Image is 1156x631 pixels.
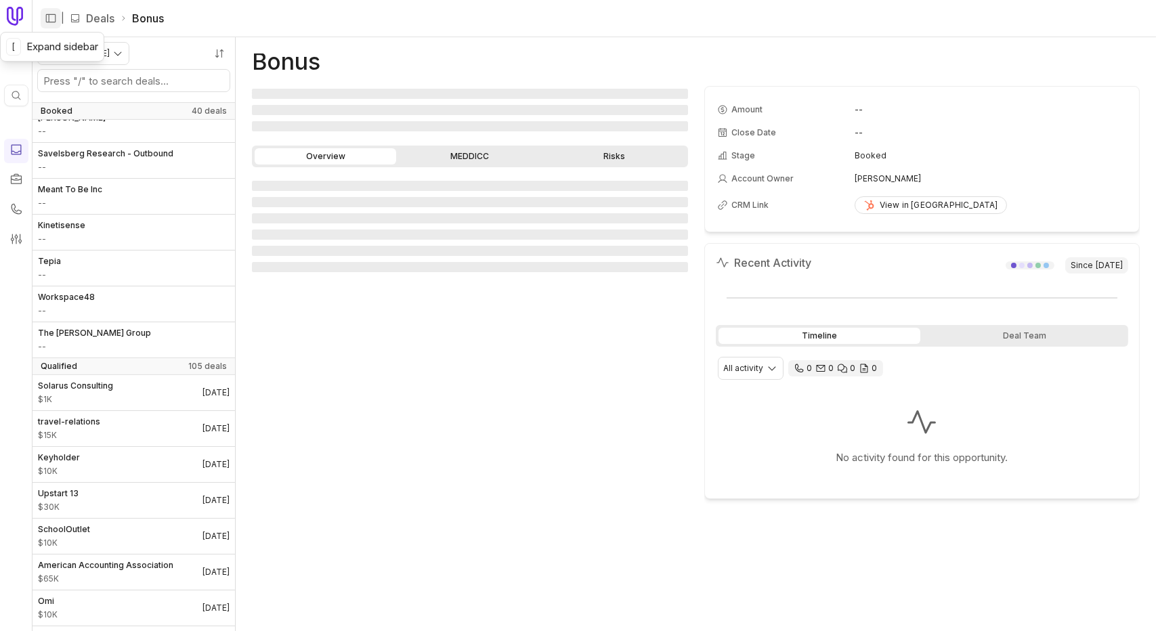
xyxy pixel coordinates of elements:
span: SchoolOutlet [38,524,90,535]
a: Deals [86,10,114,26]
time: Deal Close Date [202,459,230,470]
a: Solarus Consulting$1K[DATE] [33,375,235,410]
span: The [PERSON_NAME] Group [38,328,151,339]
button: Sort by [209,43,230,64]
a: [PERSON_NAME]-- [33,107,235,142]
td: -- [855,99,1127,121]
time: Deal Close Date [202,495,230,506]
span: Solarus Consulting [38,380,113,391]
h1: Bonus [252,53,320,70]
button: Expand sidebar [41,8,61,28]
a: View in [GEOGRAPHIC_DATA] [855,196,1007,214]
time: Deal Close Date [202,531,230,542]
a: American Accounting Association$65K[DATE] [33,554,235,590]
span: Booked [41,106,72,116]
span: Amount [38,538,90,548]
span: ‌ [252,230,688,240]
a: Overview [255,148,396,165]
span: Amount [38,341,151,352]
span: Kinetisense [38,220,85,231]
h2: Recent Activity [716,255,812,271]
span: Amount [38,305,95,316]
span: Amount [38,269,61,280]
nav: Deals [33,37,236,631]
span: ‌ [252,105,688,115]
time: Deal Close Date [202,603,230,613]
a: The [PERSON_NAME] Group-- [33,322,235,357]
time: Deal Close Date [202,567,230,578]
p: No activity found for this opportunity. [836,450,1008,466]
time: Deal Close Date [202,387,230,398]
span: Qualified [41,361,77,372]
span: Tepia [38,256,61,267]
span: Amount [732,104,763,115]
span: Amount [38,466,80,477]
span: Account Owner [732,173,794,184]
a: travel-relations$15K[DATE] [33,411,235,446]
span: | [61,10,64,26]
span: Omi [38,596,58,607]
span: ‌ [252,89,688,99]
a: Savelsberg Research - Outbound-- [33,143,235,178]
span: Amount [38,126,106,137]
a: Kinetisense-- [33,215,235,250]
span: American Accounting Association [38,560,173,571]
a: MEDDICC [399,148,540,165]
span: ‌ [252,181,688,191]
span: Upstart 13 [38,488,79,499]
span: ‌ [252,246,688,256]
a: Meant To Be Inc-- [33,179,235,214]
span: Close Date [732,127,777,138]
td: Booked [855,145,1127,167]
span: Amount [38,502,79,513]
span: CRM Link [732,200,769,211]
span: Savelsberg Research - Outbound [38,148,173,159]
a: Workspace48-- [33,286,235,322]
a: SchoolOutlet$10K[DATE] [33,519,235,554]
span: ‌ [252,262,688,272]
span: Amount [38,162,173,173]
div: Timeline [719,328,921,344]
span: travel-relations [38,416,100,427]
td: [PERSON_NAME] [855,168,1127,190]
a: Omi$10K[DATE] [33,590,235,626]
a: Tepia-- [33,251,235,286]
div: View in [GEOGRAPHIC_DATA] [863,200,998,211]
input: Search deals by name [38,70,230,91]
span: ‌ [252,121,688,131]
div: 0 calls and 0 email threads [788,360,883,376]
span: Since [1065,257,1128,274]
span: Amount [38,430,100,441]
kbd: [ [6,38,21,56]
a: Risks [543,148,685,165]
span: Amount [38,198,102,209]
a: Keyholder$10K[DATE] [33,447,235,482]
span: Stage [732,150,756,161]
span: Meant To Be Inc [38,184,102,195]
span: ‌ [252,213,688,223]
div: Deal Team [923,328,1126,344]
span: ‌ [252,197,688,207]
span: Amount [38,573,173,584]
span: Keyholder [38,452,80,463]
a: Upstart 13$30K[DATE] [33,483,235,518]
span: 105 deals [188,361,227,372]
td: -- [855,122,1127,144]
span: 40 deals [192,106,227,116]
li: Bonus [120,10,164,26]
time: [DATE] [1096,260,1123,271]
span: Amount [38,609,58,620]
div: Expand sidebar [6,38,98,56]
span: Workspace48 [38,292,95,303]
time: Deal Close Date [202,423,230,434]
span: Amount [38,234,85,244]
span: Amount [38,394,113,405]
